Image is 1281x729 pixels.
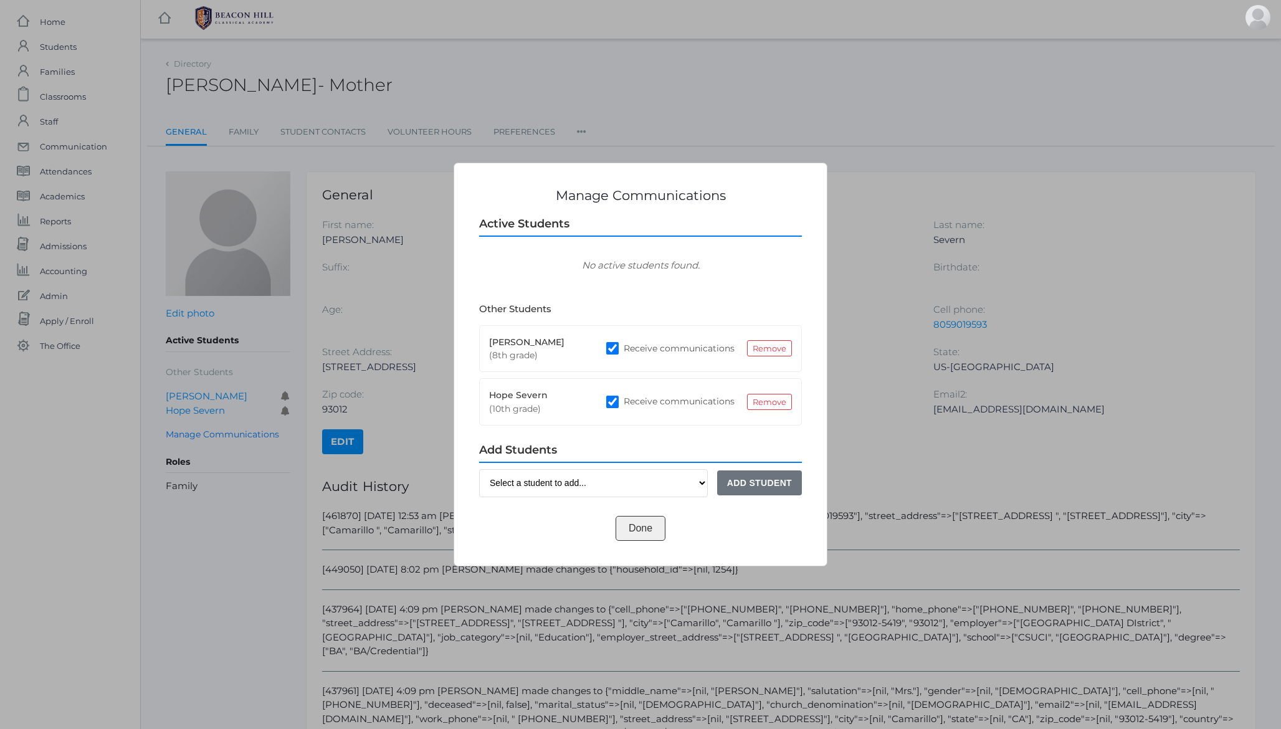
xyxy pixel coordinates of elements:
[616,516,665,541] button: Done
[624,395,735,408] label: Receive communications
[479,188,802,202] h1: Manage Communications
[489,336,564,348] span: [PERSON_NAME]
[747,340,792,356] a: Remove
[489,349,564,362] span: (8th grade)
[479,218,802,237] h2: Active Students
[479,444,802,463] h2: Add Students
[717,470,802,495] button: Add Student
[747,394,792,410] a: Remove
[479,246,802,285] p: No active students found.
[489,403,548,416] span: (10th grade)
[624,342,735,355] label: Receive communications
[489,389,548,401] span: Hope Severn
[479,304,802,315] h3: Other Students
